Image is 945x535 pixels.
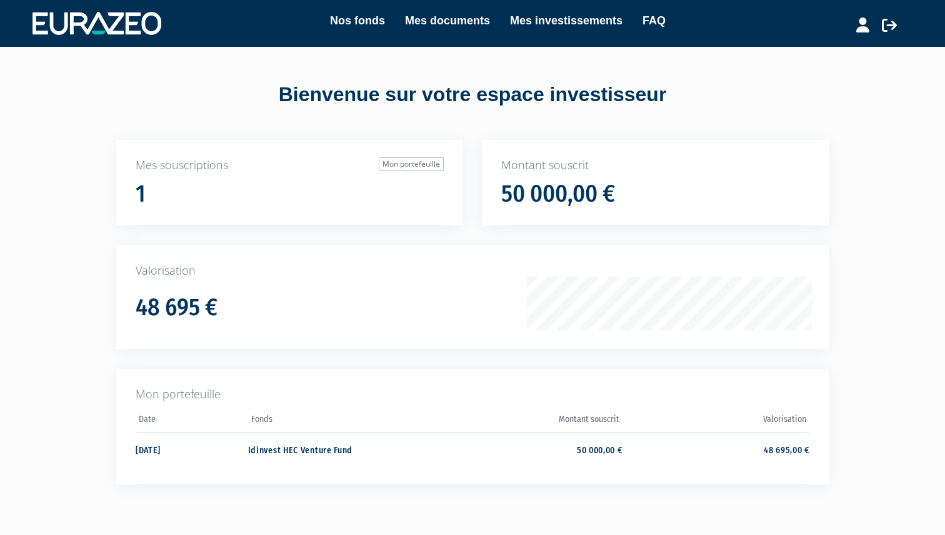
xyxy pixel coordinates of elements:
th: Montant souscrit [435,410,622,433]
img: 1732889491-logotype_eurazeo_blanc_rvb.png [32,12,161,34]
a: Mes investissements [510,12,622,29]
td: 50 000,00 € [435,433,622,466]
td: 48 695,00 € [622,433,809,466]
p: Valorisation [136,263,809,279]
p: Mon portefeuille [136,386,809,403]
th: Date [136,410,248,433]
h1: 1 [136,181,146,207]
p: Mes souscriptions [136,157,444,174]
a: Nos fonds [330,12,385,29]
a: Mon portefeuille [379,157,444,171]
div: Bienvenue sur votre espace investisseur [88,81,857,109]
th: Fonds [248,410,435,433]
a: FAQ [642,12,666,29]
a: Mes documents [405,12,490,29]
th: Valorisation [622,410,809,433]
p: Montant souscrit [501,157,809,174]
td: Idinvest HEC Venture Fund [248,433,435,466]
td: [DATE] [136,433,248,466]
h1: 48 695 € [136,295,217,321]
h1: 50 000,00 € [501,181,615,207]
